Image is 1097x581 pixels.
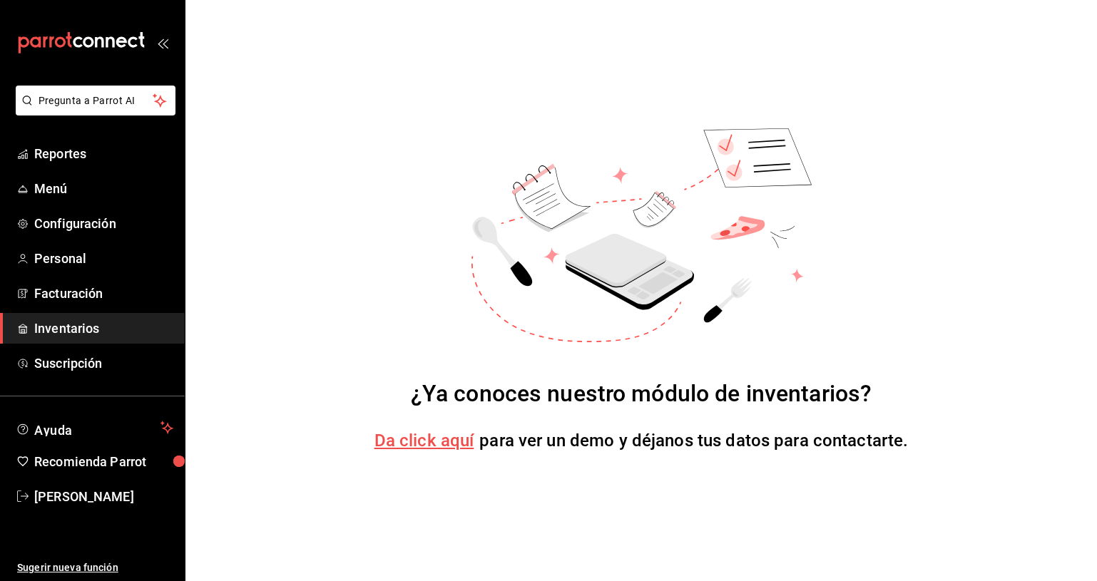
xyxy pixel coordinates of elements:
span: Personal [34,249,173,268]
span: Recomienda Parrot [34,452,173,471]
span: Pregunta a Parrot AI [39,93,153,108]
a: Pregunta a Parrot AI [10,103,175,118]
div: ¿Ya conoces nuestro módulo de inventarios? [411,376,872,411]
span: Configuración [34,214,173,233]
span: Facturación [34,284,173,303]
span: para ver un demo y déjanos tus datos para contactarte. [479,431,908,451]
span: Suscripción [34,354,173,373]
span: Ayuda [34,419,155,436]
button: Pregunta a Parrot AI [16,86,175,115]
span: Reportes [34,144,173,163]
span: Inventarios [34,319,173,338]
a: Da click aquí [374,431,474,451]
span: [PERSON_NAME] [34,487,173,506]
span: Menú [34,179,173,198]
button: open_drawer_menu [157,37,168,48]
span: Sugerir nueva función [17,560,173,575]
